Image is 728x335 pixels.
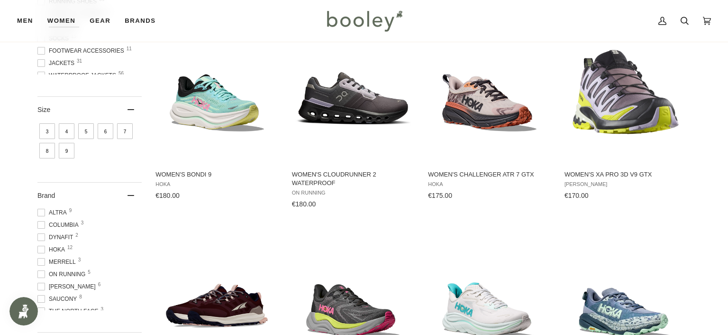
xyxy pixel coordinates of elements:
[69,208,72,213] span: 9
[564,181,687,187] span: [PERSON_NAME]
[427,29,552,155] img: Hoka Women's Challenger ATR 7 GTX Cosmic Pearl / Galaxy - Booley Galway
[98,282,101,287] span: 6
[37,208,70,217] span: Altra
[154,29,280,155] img: Hoka Women's Bondi 9 Blue Spark / Mint Fluorite - Booley Galway
[292,200,316,208] span: €180.00
[291,21,416,212] a: Women's Cloudrunner 2 Waterproof
[125,16,155,26] span: Brands
[292,190,415,196] span: On Running
[59,123,74,139] span: Size: 4
[37,106,50,113] span: Size
[323,7,406,35] img: Booley
[81,221,84,225] span: 3
[563,29,689,155] img: Salomon Women's XA Pro 3D V9 GTX Moonscape / Orchid Petal / Sulphur Spring- Booley Galway
[78,258,81,262] span: 3
[39,143,55,158] span: Size: 8
[17,16,33,26] span: Men
[9,297,38,326] iframe: Button to open loyalty program pop-up
[37,47,127,55] span: Footwear Accessories
[37,221,82,229] span: Columbia
[90,16,110,26] span: Gear
[428,170,551,179] span: Women's Challenger ATR 7 GTX
[292,170,415,187] span: Women's Cloudrunner 2 Waterproof
[118,71,124,76] span: 56
[428,192,452,199] span: €175.00
[564,170,687,179] span: Women's XA Pro 3D V9 GTX
[291,29,416,155] img: On Running Women's Cloudrunner 2 Waterproof Iron / Nimbus - Booley Galway
[79,295,82,299] span: 8
[88,270,91,275] span: 5
[427,21,552,203] a: Women's Challenger ATR 7 GTX
[78,123,94,139] span: Size: 5
[98,123,113,139] span: Size: 6
[127,47,132,51] span: 11
[67,245,73,250] span: 12
[154,21,280,203] a: Women's Bondi 9
[563,21,689,203] a: Women's XA Pro 3D V9 GTX
[564,192,589,199] span: €170.00
[37,71,119,80] span: Waterproof Jackets
[37,270,88,279] span: On Running
[77,59,82,64] span: 31
[37,282,99,291] span: [PERSON_NAME]
[155,181,278,187] span: Hoka
[155,170,278,179] span: Women's Bondi 9
[59,143,74,158] span: Size: 9
[37,307,101,316] span: The North Face
[47,16,75,26] span: Women
[100,307,103,312] span: 3
[37,258,79,266] span: Merrell
[75,233,78,238] span: 2
[39,123,55,139] span: Size: 3
[37,233,76,242] span: DYNAFIT
[37,295,80,303] span: Saucony
[37,245,68,254] span: Hoka
[37,192,55,199] span: Brand
[428,181,551,187] span: Hoka
[117,123,133,139] span: Size: 7
[37,59,77,67] span: Jackets
[155,192,180,199] span: €180.00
